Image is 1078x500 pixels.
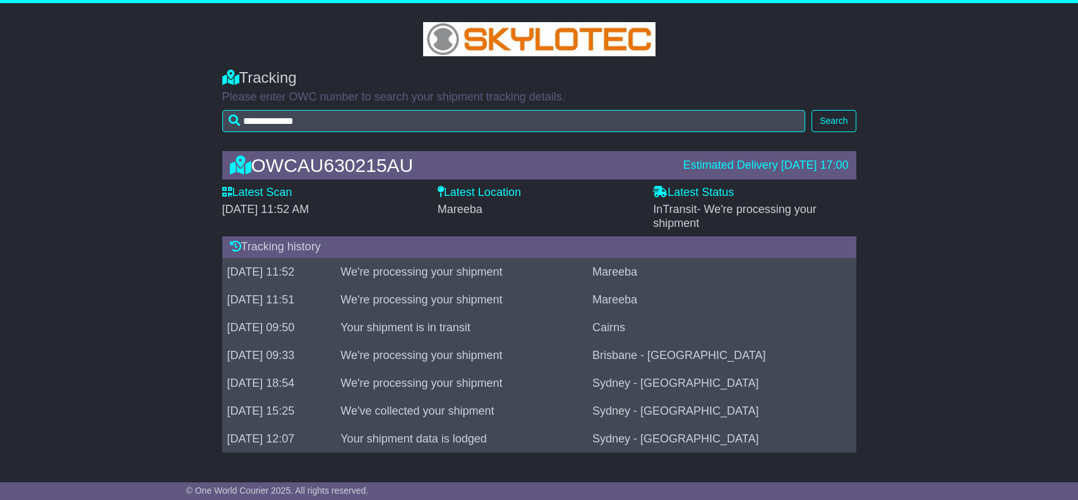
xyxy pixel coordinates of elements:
div: Tracking history [222,236,856,258]
div: Tracking [222,69,856,87]
span: InTransit [653,203,817,229]
img: GetCustomerLogo [423,22,656,56]
td: [DATE] 09:33 [222,341,336,369]
td: Your shipment is in transit [335,314,587,341]
td: Cairns [587,314,856,341]
td: We're processing your shipment [335,341,587,369]
span: © One World Courier 2025. All rights reserved. [186,485,369,496]
td: Brisbane - [GEOGRAPHIC_DATA] [587,341,856,369]
td: Mareeba [587,286,856,314]
span: Mareeba [438,203,482,216]
button: Search [811,110,856,132]
p: Please enter OWC number to search your shipment tracking details. [222,90,856,104]
td: We're processing your shipment [335,286,587,314]
td: [DATE] 09:50 [222,314,336,341]
label: Latest Scan [222,186,292,200]
td: Sydney - [GEOGRAPHIC_DATA] [587,425,856,453]
td: [DATE] 12:07 [222,425,336,453]
span: - We're processing your shipment [653,203,817,229]
td: Sydney - [GEOGRAPHIC_DATA] [587,369,856,397]
td: [DATE] 11:52 [222,258,336,286]
td: We've collected your shipment [335,397,587,425]
label: Latest Status [653,186,734,200]
label: Latest Location [438,186,521,200]
td: Mareeba [587,258,856,286]
td: [DATE] 18:54 [222,369,336,397]
div: OWCAU630215AU [224,155,677,176]
td: We're processing your shipment [335,258,587,286]
td: Sydney - [GEOGRAPHIC_DATA] [587,397,856,425]
div: Estimated Delivery [DATE] 17:00 [683,159,849,173]
td: We're processing your shipment [335,369,587,397]
td: [DATE] 15:25 [222,397,336,425]
td: Your shipment data is lodged [335,425,587,453]
span: [DATE] 11:52 AM [222,203,309,216]
td: [DATE] 11:51 [222,286,336,314]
